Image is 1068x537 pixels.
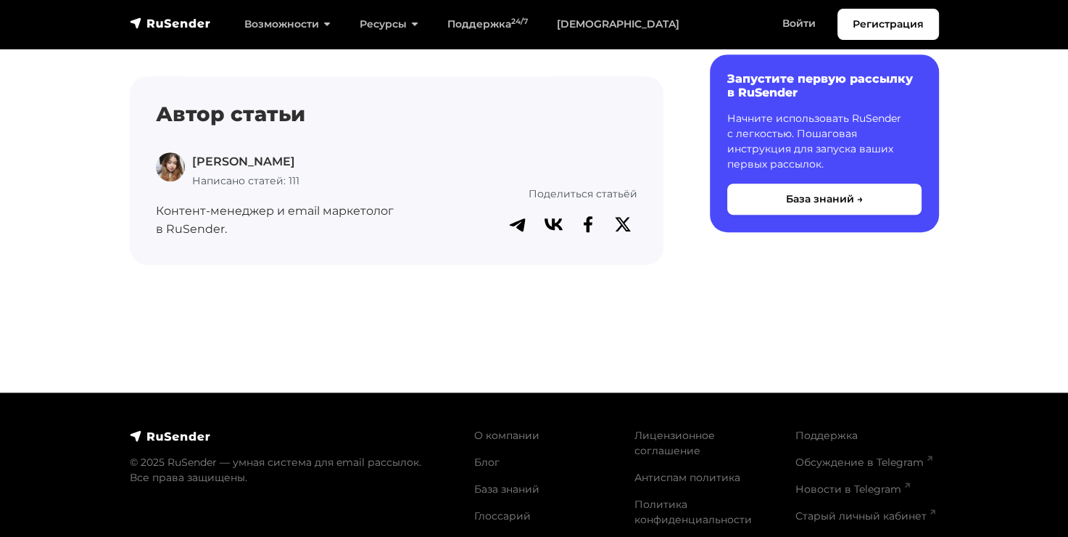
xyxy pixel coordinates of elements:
img: RuSender [130,429,211,443]
a: Обсуждение в Telegram [795,456,932,469]
p: [PERSON_NAME] [192,152,299,171]
a: Новости в Telegram [795,483,910,496]
a: Войти [768,9,830,38]
a: [DEMOGRAPHIC_DATA] [542,9,694,39]
img: RuSender [130,16,211,30]
h6: Запустите первую рассылку в RuSender [727,72,922,99]
a: Лицензионное соглашение [634,429,715,457]
a: Регистрация [837,9,939,40]
p: Поделиться статьёй [447,186,637,202]
a: Политика конфиденциальности [634,498,752,526]
span: Написано статей: 111 [192,174,299,187]
a: Блог [474,456,500,469]
a: База знаний [474,483,539,496]
a: Старый личный кабинет [795,509,935,522]
a: Ресурсы [345,9,433,39]
a: Поддержка24/7 [433,9,542,39]
button: База знаний → [727,184,922,215]
a: Запустите первую рассылку в RuSender Начните использовать RuSender с легкостью. Пошаговая инструк... [710,54,939,232]
h4: Автор статьи [156,102,637,127]
p: Начните использовать RuSender с легкостью. Пошаговая инструкция для запуска ваших первых рассылок. [727,111,922,172]
p: Контент-менеджер и email маркетолог в RuSender. [156,202,429,239]
sup: 24/7 [511,17,528,26]
a: Возможности [230,9,345,39]
a: Глоссарий [474,509,531,522]
p: © 2025 RuSender — умная система для email рассылок. Все права защищены. [130,455,457,485]
a: Антиспам политика [634,471,740,484]
a: Поддержка [795,429,858,442]
a: О компании [474,429,539,442]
